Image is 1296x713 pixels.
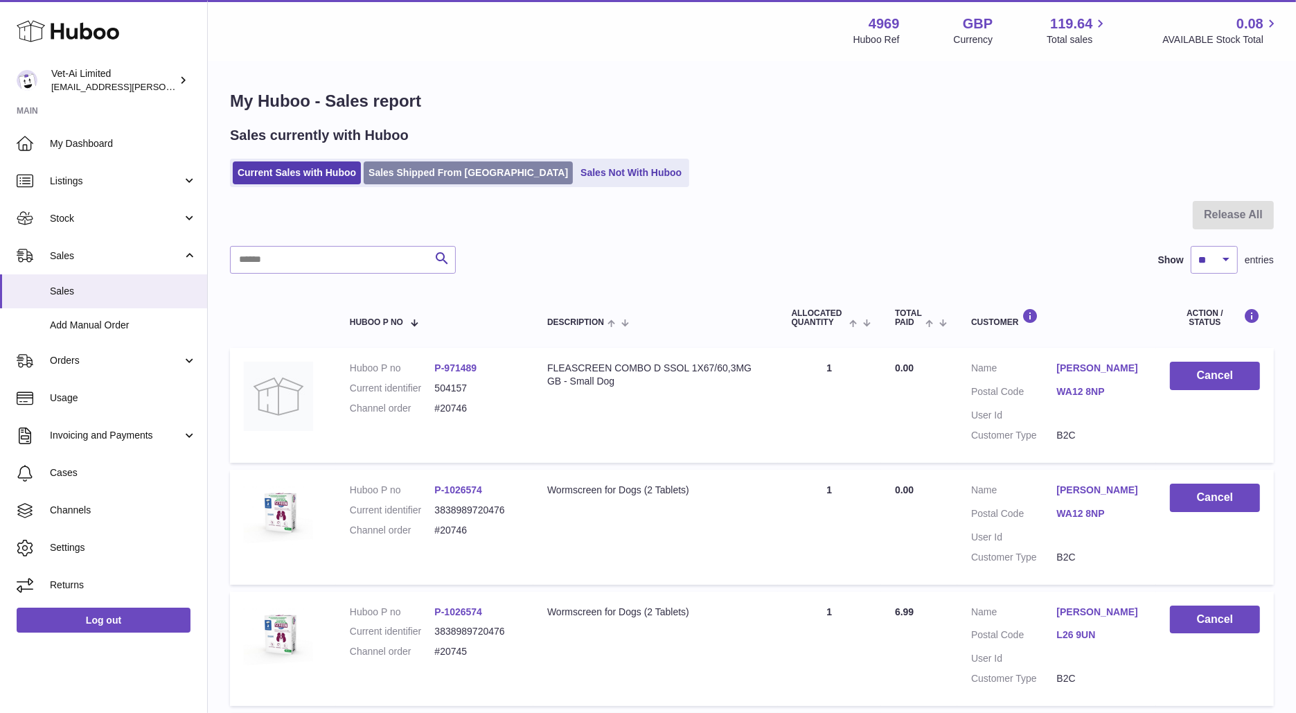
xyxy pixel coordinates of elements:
dd: B2C [1057,429,1142,442]
dt: Postal Code [971,507,1056,524]
span: My Dashboard [50,137,197,150]
td: 1 [778,348,882,463]
dt: User Id [971,531,1056,544]
span: Cases [50,466,197,479]
h1: My Huboo - Sales report [230,90,1274,112]
dd: 3838989720476 [434,504,520,517]
td: 1 [778,470,882,585]
div: FLEASCREEN COMBO D SSOL 1X67/60,3MG GB - Small Dog [547,362,764,388]
dt: Channel order [350,524,435,537]
a: [PERSON_NAME] [1057,484,1142,497]
dd: 504157 [434,382,520,395]
span: Huboo P no [350,318,403,327]
dt: Huboo P no [350,484,435,497]
label: Show [1158,254,1184,267]
dt: Postal Code [971,628,1056,645]
a: Log out [17,608,190,633]
span: 0.00 [895,484,914,495]
img: 49691735900533.jpg [244,484,313,545]
span: Returns [50,579,197,592]
dt: Channel order [350,402,435,415]
button: Cancel [1170,362,1260,390]
dt: Huboo P no [350,606,435,619]
span: Total paid [895,309,922,327]
span: Total sales [1047,33,1108,46]
span: Listings [50,175,182,188]
span: 0.00 [895,362,914,373]
button: Cancel [1170,484,1260,512]
span: Add Manual Order [50,319,197,332]
dt: Customer Type [971,429,1056,442]
dt: Channel order [350,645,435,658]
dt: Current identifier [350,504,435,517]
dd: 3838989720476 [434,625,520,638]
span: Settings [50,541,197,554]
span: Usage [50,391,197,405]
div: Wormscreen for Dogs (2 Tablets) [547,484,764,497]
span: entries [1245,254,1274,267]
dt: User Id [971,652,1056,665]
span: 0.08 [1236,15,1263,33]
a: L26 9UN [1057,628,1142,642]
span: Invoicing and Payments [50,429,182,442]
img: 49691735900533.jpg [244,606,313,667]
dt: Huboo P no [350,362,435,375]
a: P-971489 [434,362,477,373]
dt: Customer Type [971,551,1056,564]
a: WA12 8NP [1057,507,1142,520]
div: Huboo Ref [853,33,900,46]
strong: GBP [963,15,993,33]
dt: Postal Code [971,385,1056,402]
a: 119.64 Total sales [1047,15,1108,46]
span: Sales [50,249,182,263]
div: Currency [954,33,993,46]
span: Description [547,318,604,327]
dd: #20746 [434,402,520,415]
strong: 4969 [869,15,900,33]
dd: #20745 [434,645,520,658]
dd: B2C [1057,551,1142,564]
img: no-photo.jpg [244,362,313,431]
span: [EMAIL_ADDRESS][PERSON_NAME][DOMAIN_NAME] [51,81,278,92]
span: 119.64 [1050,15,1092,33]
a: Current Sales with Huboo [233,161,361,184]
div: Action / Status [1170,308,1260,327]
dd: B2C [1057,672,1142,685]
a: P-1026574 [434,606,482,617]
td: 1 [778,592,882,707]
span: Sales [50,285,197,298]
span: Stock [50,212,182,225]
dt: Current identifier [350,625,435,638]
img: abbey.fraser-roe@vet-ai.com [17,70,37,91]
a: Sales Not With Huboo [576,161,686,184]
dt: Current identifier [350,382,435,395]
span: ALLOCATED Quantity [792,309,846,327]
h2: Sales currently with Huboo [230,126,409,145]
a: [PERSON_NAME] [1057,362,1142,375]
dd: #20746 [434,524,520,537]
dt: Name [971,606,1056,622]
a: P-1026574 [434,484,482,495]
a: 0.08 AVAILABLE Stock Total [1162,15,1279,46]
div: Wormscreen for Dogs (2 Tablets) [547,606,764,619]
a: Sales Shipped From [GEOGRAPHIC_DATA] [364,161,573,184]
div: Vet-Ai Limited [51,67,176,94]
span: 6.99 [895,606,914,617]
dt: Name [971,484,1056,500]
a: [PERSON_NAME] [1057,606,1142,619]
span: Channels [50,504,197,517]
span: AVAILABLE Stock Total [1162,33,1279,46]
button: Cancel [1170,606,1260,634]
span: Orders [50,354,182,367]
div: Customer [971,308,1142,327]
dt: Customer Type [971,672,1056,685]
dt: Name [971,362,1056,378]
dt: User Id [971,409,1056,422]
a: WA12 8NP [1057,385,1142,398]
